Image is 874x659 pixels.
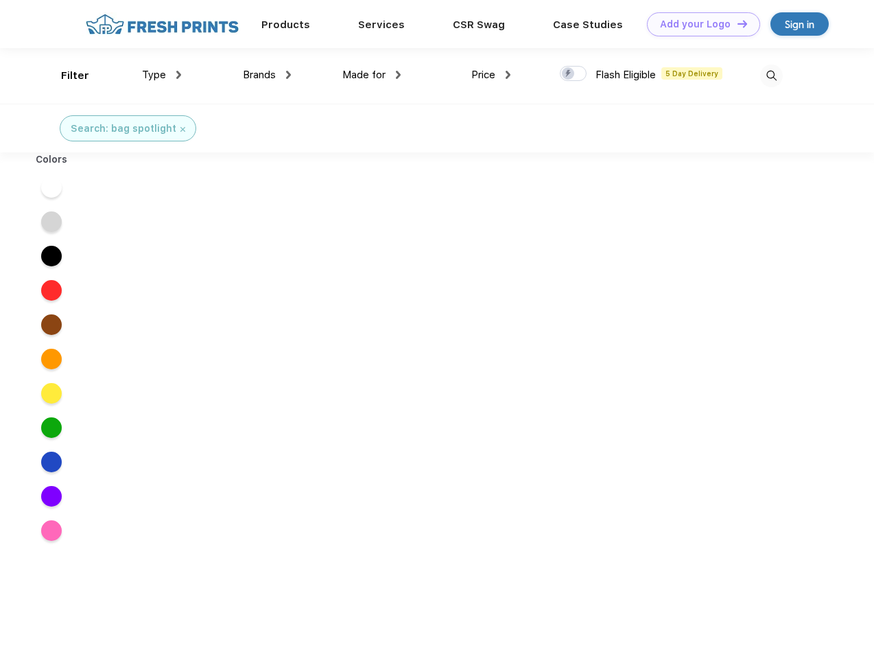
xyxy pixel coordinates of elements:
[142,69,166,81] span: Type
[71,122,176,136] div: Search: bag spotlight
[737,20,747,27] img: DT
[180,127,185,132] img: filter_cancel.svg
[342,69,386,81] span: Made for
[243,69,276,81] span: Brands
[61,68,89,84] div: Filter
[286,71,291,79] img: dropdown.png
[25,152,78,167] div: Colors
[660,19,731,30] div: Add your Logo
[785,16,814,32] div: Sign in
[770,12,829,36] a: Sign in
[471,69,495,81] span: Price
[396,71,401,79] img: dropdown.png
[506,71,510,79] img: dropdown.png
[261,19,310,31] a: Products
[176,71,181,79] img: dropdown.png
[661,67,722,80] span: 5 Day Delivery
[760,65,783,87] img: desktop_search.svg
[82,12,243,36] img: fo%20logo%202.webp
[595,69,656,81] span: Flash Eligible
